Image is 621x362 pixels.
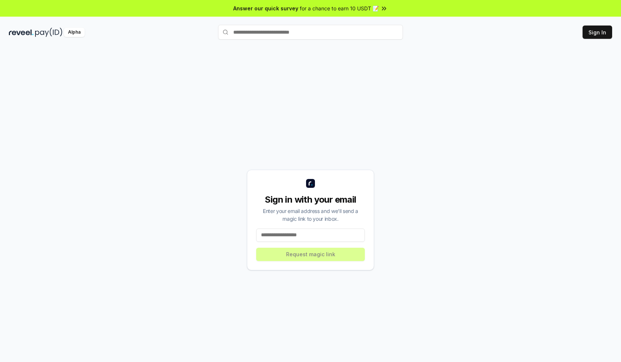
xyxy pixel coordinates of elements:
[9,28,34,37] img: reveel_dark
[64,28,85,37] div: Alpha
[256,207,365,223] div: Enter your email address and we’ll send a magic link to your inbox.
[256,194,365,206] div: Sign in with your email
[300,4,379,12] span: for a chance to earn 10 USDT 📝
[35,28,62,37] img: pay_id
[583,26,612,39] button: Sign In
[233,4,298,12] span: Answer our quick survey
[306,179,315,188] img: logo_small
